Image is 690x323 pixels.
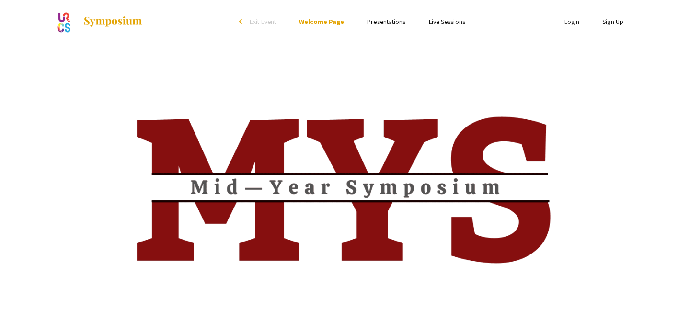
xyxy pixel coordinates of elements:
[55,10,73,34] img: BSU Mid-Year Symposium 2024
[367,17,405,26] a: Presentations
[239,19,245,24] div: arrow_back_ios
[83,16,143,27] img: Symposium by ForagerOne
[250,17,276,26] span: Exit Event
[602,17,623,26] a: Sign Up
[55,10,143,34] a: BSU Mid-Year Symposium 2024
[299,17,344,26] a: Welcome Page
[564,17,580,26] a: Login
[429,17,465,26] a: Live Sessions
